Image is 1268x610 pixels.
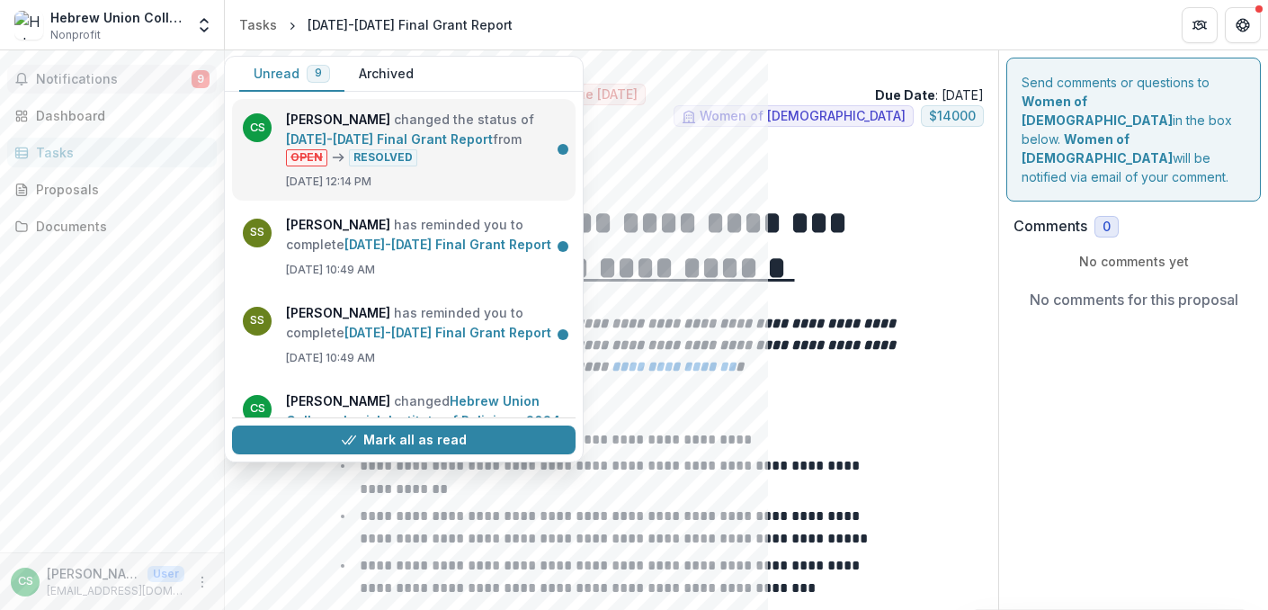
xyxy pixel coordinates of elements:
p: has reminded you to complete [286,303,565,343]
div: Tasks [239,15,277,34]
span: $ 14000 [929,109,976,124]
nav: breadcrumb [232,12,520,38]
a: Proposals [7,175,217,204]
a: [DATE]-[DATE] Final Grant Report [344,237,551,252]
p: : from Women of [DEMOGRAPHIC_DATA] [254,141,969,160]
p: changed from [286,391,582,468]
div: Hebrew Union College Jewish Institute of Religion [50,8,184,27]
p: : [DATE] [875,85,984,104]
button: Unread [239,57,344,92]
p: changed the status of from [286,110,565,166]
div: [DATE]-[DATE] Final Grant Report [308,15,513,34]
h2: Comments [1014,218,1087,235]
div: Proposals [36,180,202,199]
a: Hebrew Union College Jewish Institute of Religion - 2024 - WRJ [DATE]-[DATE] YES Fund Application [286,393,570,448]
span: 9 [315,67,322,79]
button: Open entity switcher [192,7,217,43]
div: Documents [36,217,202,236]
strong: Women of [DEMOGRAPHIC_DATA] [1022,131,1173,166]
p: [PERSON_NAME] [47,564,140,583]
a: [DATE]-[DATE] Final Grant Report [286,131,493,147]
p: Israel [DEMOGRAPHIC_DATA] Program [239,65,984,84]
div: Tasks [36,143,202,162]
button: Get Help [1225,7,1261,43]
span: Due [DATE] [568,87,638,103]
p: [EMAIL_ADDRESS][DOMAIN_NAME] [47,583,184,599]
a: Documents [7,211,217,241]
img: Hebrew Union College Jewish Institute of Religion [14,11,43,40]
p: User [147,566,184,582]
span: Women of [DEMOGRAPHIC_DATA] [700,109,906,124]
span: Notifications [36,72,192,87]
strong: Women of [DEMOGRAPHIC_DATA] [1022,94,1173,128]
strong: Due Date [875,87,935,103]
div: Send comments or questions to in the box below. will be notified via email of your comment. [1006,58,1261,202]
p: No comments for this proposal [1030,289,1238,310]
a: Dashboard [7,101,217,130]
p: No comments yet [1014,252,1254,271]
button: More [192,571,213,593]
span: 9 [192,70,210,88]
button: Mark all as read [232,426,576,454]
button: Partners [1182,7,1218,43]
div: Dashboard [36,106,202,125]
span: 0 [1103,220,1111,235]
p: has reminded you to complete [286,215,565,255]
button: Archived [344,57,428,92]
span: Nonprofit [50,27,101,43]
a: [DATE]-[DATE] Final Grant Report [344,325,551,340]
a: Tasks [232,12,284,38]
a: Tasks [7,138,217,167]
div: Cheryl Slavin [18,576,33,588]
button: Notifications9 [7,65,217,94]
